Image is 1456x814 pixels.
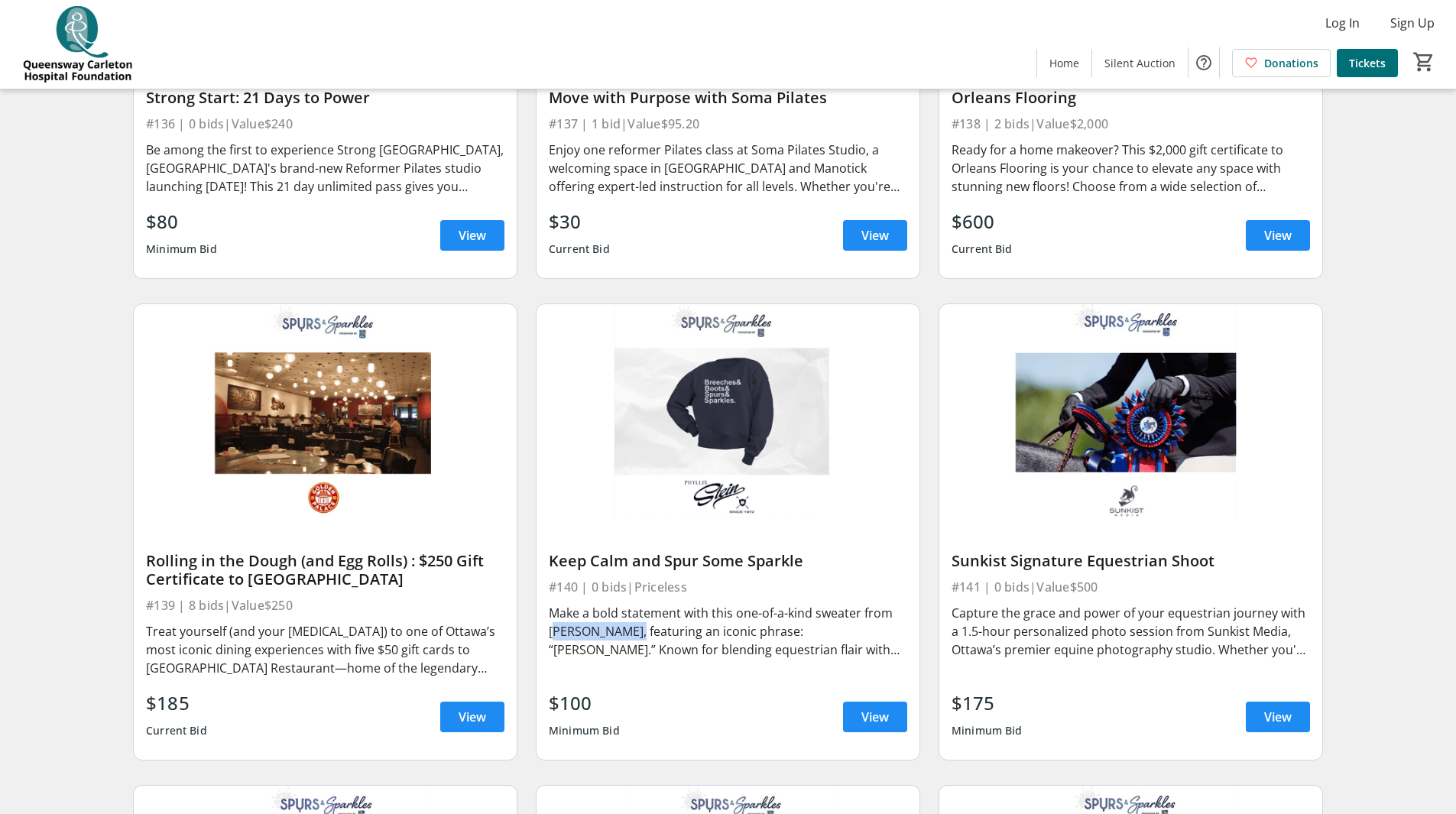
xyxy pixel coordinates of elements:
a: View [440,702,504,732]
div: $600 [952,208,1013,235]
a: View [843,220,907,251]
div: Move with Purpose with Soma Pilates [549,89,907,107]
img: Sunkist Signature Equestrian Shoot [939,304,1322,520]
a: Tickets [1337,49,1398,77]
span: View [459,708,486,726]
div: Rolling in the Dough (and Egg Rolls) : $250 Gift Certificate to [GEOGRAPHIC_DATA] [146,552,504,589]
div: #137 | 1 bid | Value $95.20 [549,113,907,135]
img: Keep Calm and Spur Some Sparkle [537,304,919,520]
span: Log In [1325,14,1360,32]
a: View [1246,220,1310,251]
div: $185 [146,689,207,717]
button: Help [1188,47,1219,78]
div: Treat yourself (and your [MEDICAL_DATA]) to one of Ottawa’s most iconic dining experiences with f... [146,622,504,677]
div: Minimum Bid [952,717,1023,744]
span: Sign Up [1390,14,1435,32]
div: #140 | 0 bids | Priceless [549,576,907,598]
span: View [1264,708,1292,726]
div: Ready for a home makeover? This $2,000 gift certificate to Orleans Flooring is your chance to ele... [952,141,1310,196]
span: View [459,226,486,245]
div: $80 [146,208,217,235]
div: Enjoy one reformer Pilates class at Soma Pilates Studio, a welcoming space in [GEOGRAPHIC_DATA] a... [549,141,907,196]
a: View [843,702,907,732]
span: View [861,708,889,726]
div: Orleans Flooring [952,89,1310,107]
span: View [1264,226,1292,245]
span: Home [1049,55,1079,71]
div: #139 | 8 bids | Value $250 [146,595,504,616]
div: Be among the first to experience Strong [GEOGRAPHIC_DATA], [GEOGRAPHIC_DATA]'s brand-new Reformer... [146,141,504,196]
span: View [861,226,889,245]
a: Silent Auction [1092,49,1188,77]
div: Sunkist Signature Equestrian Shoot [952,552,1310,570]
button: Sign Up [1378,11,1447,35]
div: #141 | 0 bids | Value $500 [952,576,1310,598]
div: Current Bid [952,235,1013,263]
span: Silent Auction [1104,55,1176,71]
div: Current Bid [146,717,207,744]
div: Minimum Bid [549,717,620,744]
div: Capture the grace and power of your equestrian journey with a 1.5-hour personalized photo session... [952,604,1310,659]
div: Strong Start: 21 Days to Power [146,89,504,107]
div: Keep Calm and Spur Some Sparkle [549,552,907,570]
button: Log In [1313,11,1372,35]
a: View [1246,702,1310,732]
div: $100 [549,689,620,717]
button: Cart [1410,48,1438,76]
div: Make a bold statement with this one-of-a-kind sweater from [PERSON_NAME], featuring an iconic phr... [549,604,907,659]
div: #138 | 2 bids | Value $2,000 [952,113,1310,135]
a: View [440,220,504,251]
span: Tickets [1349,55,1386,71]
img: QCH Foundation's Logo [9,6,145,83]
div: Minimum Bid [146,235,217,263]
div: #136 | 0 bids | Value $240 [146,113,504,135]
img: Rolling in the Dough (and Egg Rolls) : $250 Gift Certificate to Golden Palace [134,304,517,520]
div: Current Bid [549,235,610,263]
div: $30 [549,208,610,235]
a: Donations [1232,49,1331,77]
div: $175 [952,689,1023,717]
a: Home [1037,49,1091,77]
span: Donations [1264,55,1318,71]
